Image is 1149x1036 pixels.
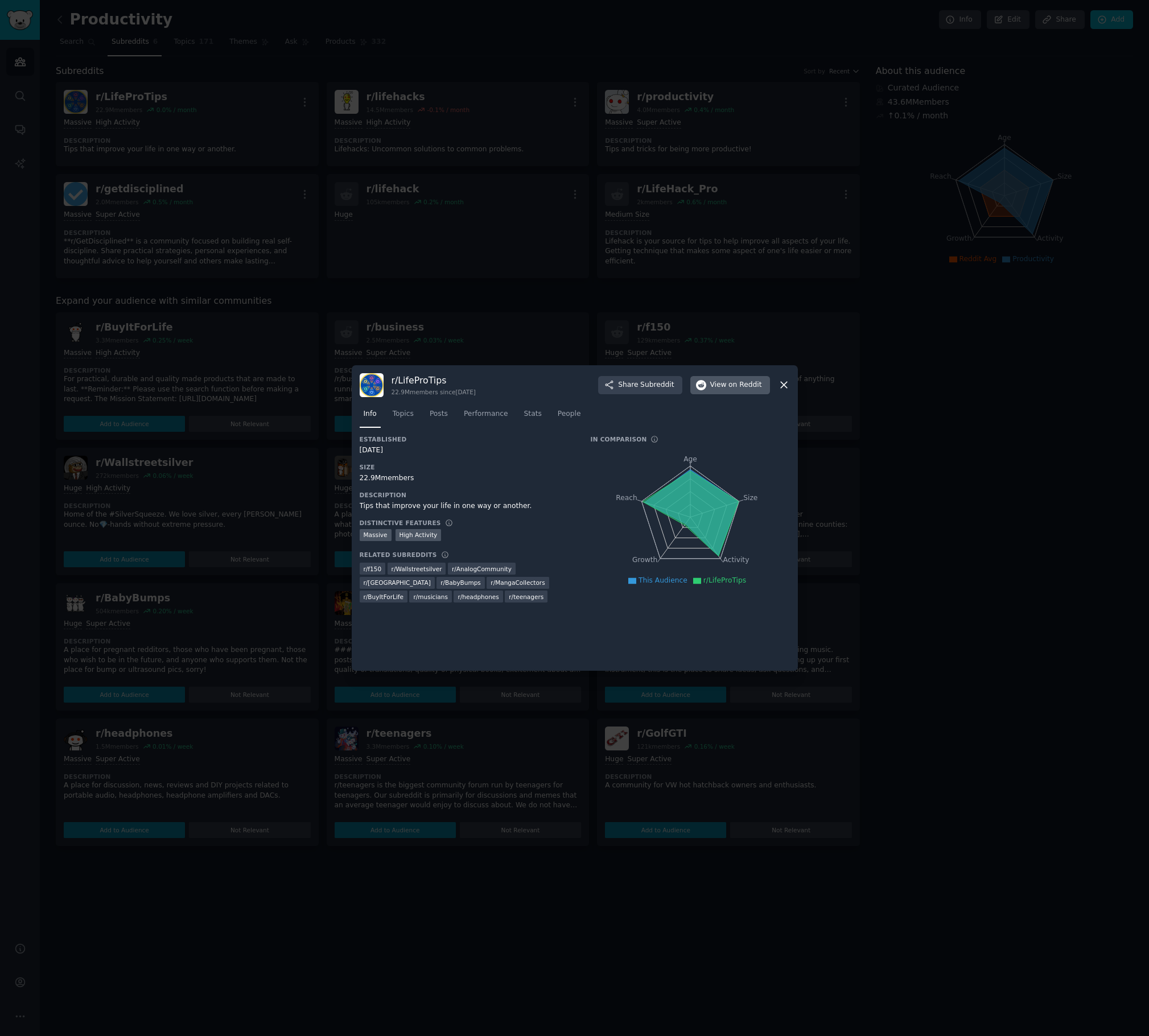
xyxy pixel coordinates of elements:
[616,493,637,501] tspan: Reach
[458,593,499,601] span: r/ headphones
[524,409,542,419] span: Stats
[491,579,545,587] span: r/ MangaCollectors
[360,501,575,511] div: Tips that improve your life in one way or another.
[392,565,442,573] span: r/ Wallstreetsilver
[683,455,697,463] tspan: Age
[430,409,448,419] span: Posts
[558,409,581,419] span: People
[364,409,377,419] span: Info
[360,473,575,484] div: 22.9M members
[360,551,437,559] h3: Related Subreddits
[392,388,476,396] div: 22.9M members since [DATE]
[440,579,481,587] span: r/ BabyBumps
[710,380,762,390] span: View
[360,529,392,541] div: Massive
[360,445,575,456] div: [DATE]
[640,380,674,390] span: Subreddit
[413,593,447,601] span: r/ musicians
[389,405,418,428] a: Topics
[364,565,382,573] span: r/ f150
[360,373,384,397] img: LifeProTips
[360,405,381,428] a: Info
[743,493,757,501] tspan: Size
[520,405,546,428] a: Stats
[426,405,452,428] a: Posts
[703,576,746,584] span: r/LifeProTips
[618,380,674,390] span: Share
[598,376,682,394] button: ShareSubreddit
[360,435,575,443] h3: Established
[360,491,575,499] h3: Description
[392,374,476,386] h3: r/ LifeProTips
[360,463,575,471] h3: Size
[509,593,543,601] span: r/ teenagers
[396,529,442,541] div: High Activity
[723,556,749,564] tspan: Activity
[639,576,687,584] span: This Audience
[460,405,512,428] a: Performance
[591,435,647,443] h3: In Comparison
[690,376,770,394] button: Viewon Reddit
[452,565,512,573] span: r/ AnalogCommunity
[464,409,508,419] span: Performance
[393,409,414,419] span: Topics
[632,556,657,564] tspan: Growth
[360,519,441,527] h3: Distinctive Features
[364,579,431,587] span: r/ [GEOGRAPHIC_DATA]
[364,593,403,601] span: r/ BuyItForLife
[554,405,585,428] a: People
[728,380,761,390] span: on Reddit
